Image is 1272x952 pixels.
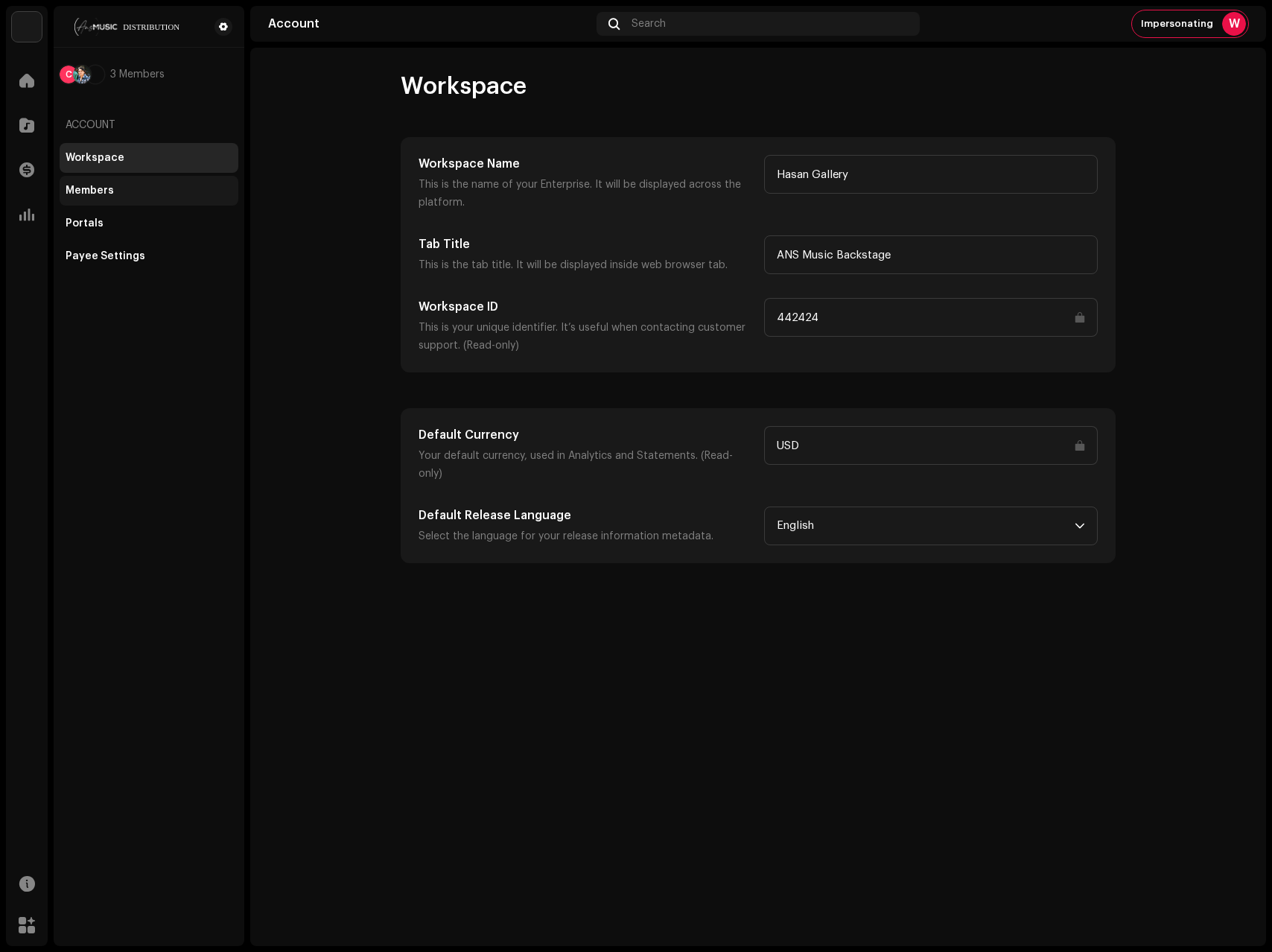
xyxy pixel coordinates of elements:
[419,507,752,524] h5: Default Release Language
[419,426,752,444] h5: Default Currency
[86,66,104,83] img: 164055d2-5902-4215-ada5-aa65fb821f3c
[419,447,752,483] p: Your default currency, used in Analytics and Statements. (Read-only)
[60,241,238,271] re-m-nav-item: Payee Settings
[419,298,752,316] h5: Workspace ID
[60,209,238,238] re-m-nav-item: Portals
[419,319,752,355] p: This is your unique identifier. It’s useful when contacting customer support. (Read-only)
[12,12,42,42] img: bb356b9b-6e90-403f-adc8-c282c7c2e227
[60,66,77,83] div: C
[419,155,752,173] h5: Workspace Name
[419,176,752,212] p: This is the name of your Enterprise. It will be displayed across the platform.
[777,507,1075,545] span: English
[60,176,238,206] re-m-nav-item: Members
[66,152,124,164] div: Workspace
[764,155,1098,194] input: Type something...
[764,298,1098,337] input: Type something...
[632,18,666,30] span: Search
[66,250,145,262] div: Payee Settings
[401,72,527,101] span: Workspace
[419,256,752,274] p: This is the tab title. It will be displayed inside web browser tab.
[73,66,91,83] img: 6b67b276-f812-4f53-bf00-925bd85aee7f
[60,107,238,143] re-a-nav-header: Account
[1222,12,1246,36] div: W
[419,235,752,253] h5: Tab Title
[1141,18,1213,30] span: Impersonating
[66,18,191,36] img: 68a4b677-ce15-481d-9fcd-ad75b8f38328
[110,69,165,80] span: 3 Members
[419,527,752,545] p: Select the language for your release information metadata.
[268,18,591,30] div: Account
[764,426,1098,465] input: Type something...
[66,185,114,197] div: Members
[60,143,238,173] re-m-nav-item: Workspace
[1075,507,1085,545] div: dropdown trigger
[764,235,1098,274] input: Type something...
[66,218,104,229] div: Portals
